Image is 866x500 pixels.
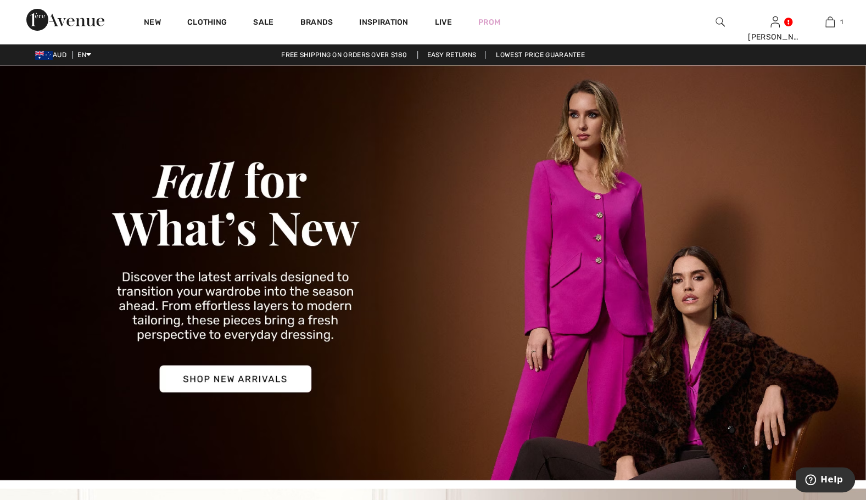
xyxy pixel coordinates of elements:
[35,51,71,59] span: AUD
[187,18,227,29] a: Clothing
[796,467,855,495] iframe: Opens a widget where you can find more information
[417,51,485,59] a: Easy Returns
[840,17,843,27] span: 1
[144,18,161,29] a: New
[300,18,333,29] a: Brands
[716,15,725,29] img: search the website
[35,51,53,60] img: Australian Dollar
[478,16,500,28] a: Prom
[803,15,857,29] a: 1
[26,9,104,31] img: 1ère Avenue
[825,15,835,29] img: My Bag
[253,18,273,29] a: Sale
[77,51,91,59] span: EN
[487,51,594,59] a: Lowest Price Guarantee
[770,16,780,27] a: Sign In
[435,16,452,28] a: Live
[272,51,416,59] a: Free shipping on orders over $180
[359,18,408,29] span: Inspiration
[770,15,780,29] img: My Info
[748,31,802,43] div: [PERSON_NAME]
